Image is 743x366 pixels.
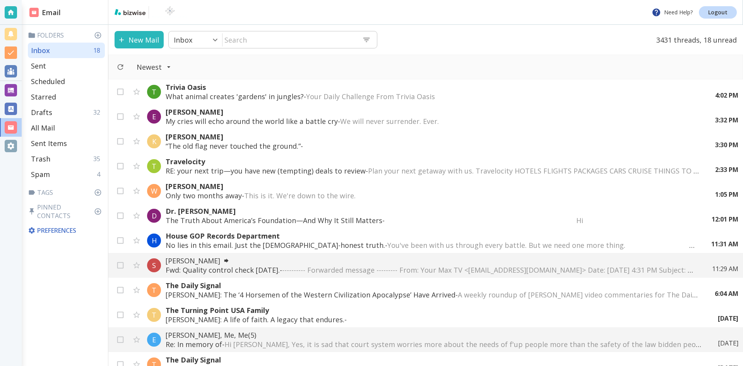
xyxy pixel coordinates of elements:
[166,256,697,265] p: [PERSON_NAME]
[97,170,103,179] p: 4
[303,141,431,151] span: ͏‌ ͏‌ ͏‌ ͏‌ ͏‌ ͏‌ ͏‌ ͏‌ ͏‌ ͏‌ ͏‌ ͏‌ ͏‌ ͏‌ ͏‌ ͏‌ ͏‌ ͏‌ ͏‌ ͏‌ ͏‌ ͏‌ ͏‌ ͏‌ ͏‌ ͏‌ ͏‌ ͏‌ ͏‌ ͏‌ ͏‌ ͏‌ ͏...
[166,340,702,349] p: Re: In memory of -
[29,7,61,18] h2: Email
[93,46,103,55] p: 18
[152,137,156,146] p: K
[718,314,738,323] p: [DATE]
[93,108,103,117] p: 32
[715,289,738,298] p: 6:04 AM
[166,82,700,92] p: Trivia Oasis
[652,8,693,17] p: Need Help?
[244,191,512,200] span: This is it. We're down to the wire. ‌ ‌ ‌ ‌ ‌ ‌ ‌ ‌ ‌ ‌ ‌ ‌ ‌ ‌ ‌ ‌ ‌ ‌ ‌ ‌ ‌ ‌ ‌ ‌ ‌ ‌ ‌ ‌ ‌ ‌ ‌...
[29,8,39,17] img: DashboardSidebarEmail.svg
[166,265,697,275] p: Fwd: Quality control check [DATE]. -
[31,154,50,163] p: Trash
[166,290,699,299] p: [PERSON_NAME]: The ‘4 Horsemen of the Western Civilization Apocalypse’ Have Arrived -
[166,191,700,200] p: Only two months away -
[28,151,105,167] div: Trash35
[93,155,103,163] p: 35
[115,9,146,15] img: bizwise
[152,236,157,245] p: H
[113,60,127,74] button: Refresh
[28,167,105,182] div: Spam4
[699,6,737,19] a: Logout
[31,108,52,117] p: Drafts
[31,139,67,148] p: Sent Items
[712,265,738,273] p: 11:29 AM
[28,188,105,197] p: Tags
[715,190,738,199] p: 1:05 PM
[152,211,157,220] p: D
[715,165,738,174] p: 2:33 PM
[711,240,738,248] p: 11:31 AM
[152,310,156,320] p: T
[28,120,105,136] div: All Mail
[152,261,156,270] p: S
[166,216,696,225] p: The Truth About America’s Foundation—And Why It Still Matters -
[166,315,702,324] p: [PERSON_NAME]: A life of faith. A legacy that endures. -
[166,241,696,250] p: No lies in this email. Just the [DEMOGRAPHIC_DATA]-honest truth. -
[174,35,192,45] p: Inbox
[26,223,105,238] div: Preferences
[166,281,699,290] p: The Daily Signal
[28,58,105,74] div: Sent
[166,166,700,175] p: RE: your next trip—you have new (tempting) deals to review -
[31,46,50,55] p: Inbox
[166,206,696,216] p: Dr. [PERSON_NAME]
[718,339,738,347] p: [DATE]
[28,31,105,40] p: Folders
[166,117,700,126] p: My cries will echo around the world like a battle cry -
[28,89,105,105] div: Starred
[31,77,65,86] p: Scheduled
[152,162,156,171] p: T
[715,91,738,100] p: 4:02 PM
[166,306,702,315] p: The Turning Point USA Family
[166,92,700,101] p: What animal creates 'gardens' in jungles? -
[166,231,696,241] p: House GOP Records Department
[31,92,56,101] p: Starred
[340,117,549,126] span: We will never surrender. Ever. ͏‌ ͏‌ ͏‌ ͏‌ ͏‌ ͏‌ ͏‌ ͏‌ ͏‌ ͏‌ ͏‌ ͏‌ ͏‌ ͏‌ ͏‌ ͏‌ ͏‌ ͏‌ ͏‌ ͏‌ ͏‌ ͏‌ ...
[31,123,55,132] p: All Mail
[166,330,702,340] p: [PERSON_NAME], Me, Me (5)
[151,186,158,196] p: W
[152,335,156,344] p: E
[152,112,156,121] p: E
[166,132,700,141] p: [PERSON_NAME]
[306,92,592,101] span: Your Daily Challenge From Trivia Oasis ‌ ‌ ‌ ‌ ‌ ‌ ‌ ‌ ‌ ‌ ‌ ‌ ‌ ‌ ‌ ‌ ‌ ‌ ‌ ‌ ‌ ‌ ‌ ‌ ‌ ‌ ‌ ‌ ‌ ...
[715,141,738,149] p: 3:30 PM
[166,355,702,364] p: The Daily Signal
[166,107,700,117] p: [PERSON_NAME]
[28,105,105,120] div: Drafts32
[166,182,700,191] p: [PERSON_NAME]
[31,170,50,179] p: Spam
[152,285,156,295] p: T
[712,215,738,223] p: 12:01 PM
[31,61,46,70] p: Sent
[385,216,583,225] span: ‌ ‌ ‌ ‌ ‌ ‌ ‌ ‌ ‌ ‌ ‌ ‌ ‌ ‌ ‌ ‌ ‌ ‌ ‌ ‌ ‌ ‌ ‌ ‌ ‌ ‌ ‌ ‌ ‌ ‌ ‌ ‌ ‌ ‌ ‌ ‌ ‌ ‌ ‌ ‌ ‌ ‌ ‌ ‌ ‌ ‌ ‌ ‌ ‌...
[28,43,105,58] div: Inbox18
[28,203,105,220] p: Pinned Contacts
[708,10,728,15] p: Logout
[166,141,700,151] p: “The old flag never touched the ground.” -
[115,31,164,48] button: New Mail
[347,315,536,324] span: ‌ ‌ ‌ ‌ ‌ ‌ ‌ ‌ ‌ ‌ ‌ ‌ ‌ ‌ ‌ ‌ ‌ ‌ ‌ ‌ ‌ ‌ ‌ ‌ ‌ ‌ ‌ ‌ ‌ ‌ ‌ ‌ ‌ ‌ ‌ ‌ ‌ ‌ ‌ ‌ ‌ ‌ ‌ ‌ ‌ ‌ ‌ ‌ ‌...
[166,157,700,166] p: Travelocity
[152,87,156,96] p: T
[715,116,738,124] p: 3:32 PM
[28,226,103,235] p: Preferences
[152,6,188,19] img: BioTech International
[129,58,179,76] button: Filter
[652,31,737,48] p: 3431 threads, 18 unread
[28,74,105,89] div: Scheduled
[223,32,356,48] input: Search
[28,136,105,151] div: Sent Items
